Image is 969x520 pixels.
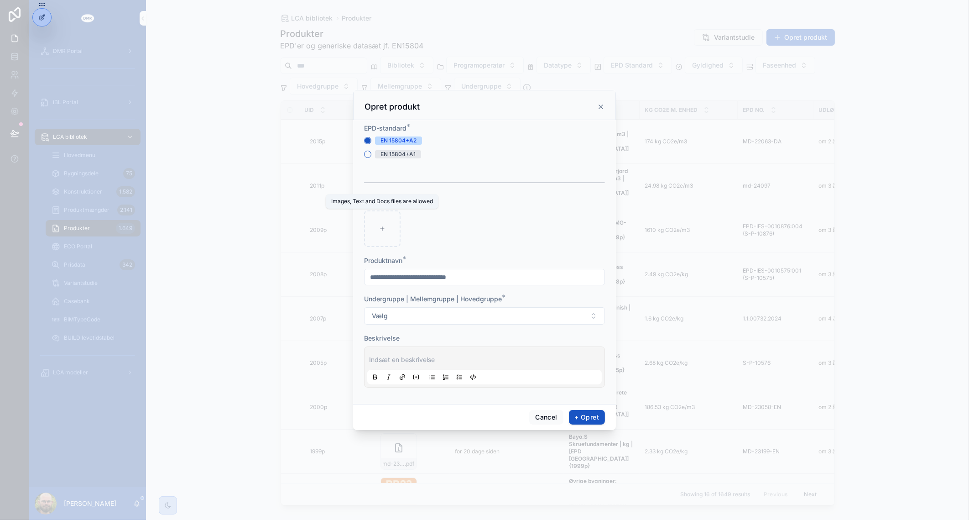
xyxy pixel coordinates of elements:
span: EPD-standard [364,124,406,132]
span: Produktnavn [364,257,402,264]
button: Select Button [364,307,605,325]
span: Vælg [372,311,388,320]
span: Undergruppe | Mellemgruppe | Hovedgruppe [364,295,502,303]
h3: Opret produkt [365,101,420,112]
div: EN 15804+A2 [380,137,417,145]
div: Images, Text and Docs files are allowed [331,198,433,205]
button: Cancel [529,410,563,425]
div: EN 15804+A1 [380,150,416,158]
button: + Opret [569,410,605,425]
span: Beskrivelse [364,334,400,342]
